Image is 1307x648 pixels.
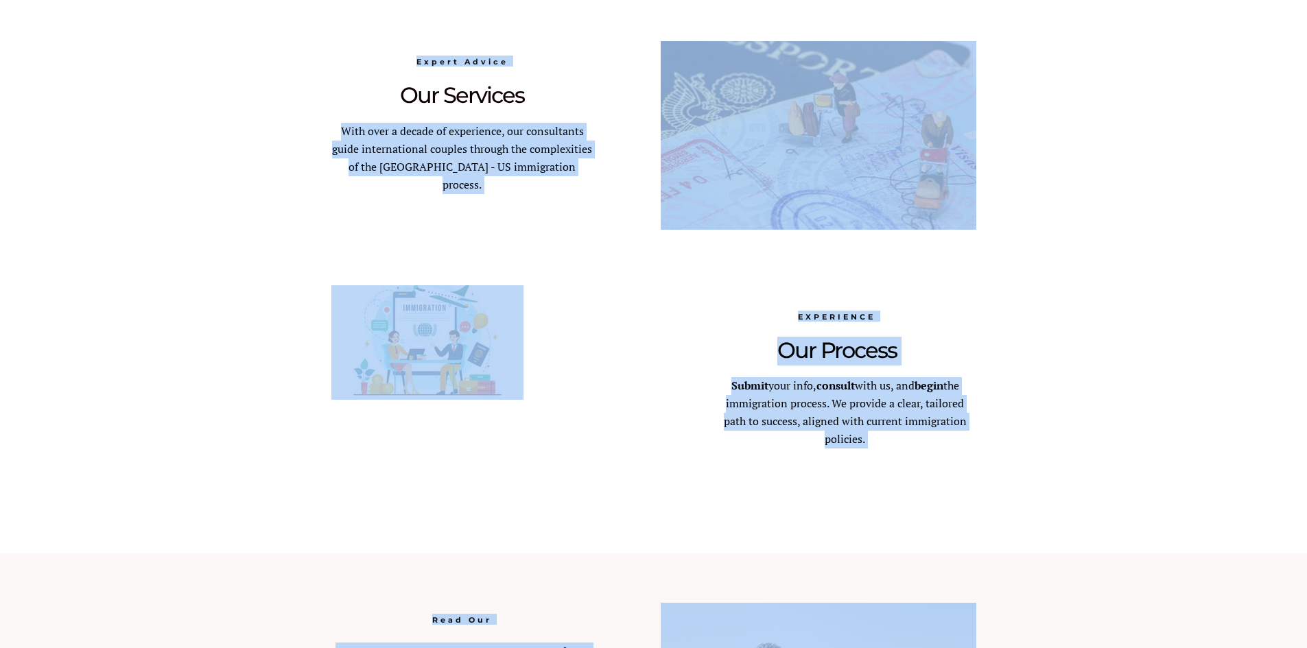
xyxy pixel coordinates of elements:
[400,82,524,108] span: Our Services
[731,378,768,393] strong: Submit
[724,378,967,446] span: your info, with us, and the immigration process. We provide a clear, tailored path to success, al...
[915,378,943,393] strong: begin
[777,337,897,363] span: Our Process
[416,57,508,67] span: Expert Advice
[816,378,855,393] strong: consult
[432,615,492,625] span: Read Our
[332,123,592,192] span: With over a decade of experience, our consultants guide international couples through the complex...
[798,312,875,322] span: EXPERIENCE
